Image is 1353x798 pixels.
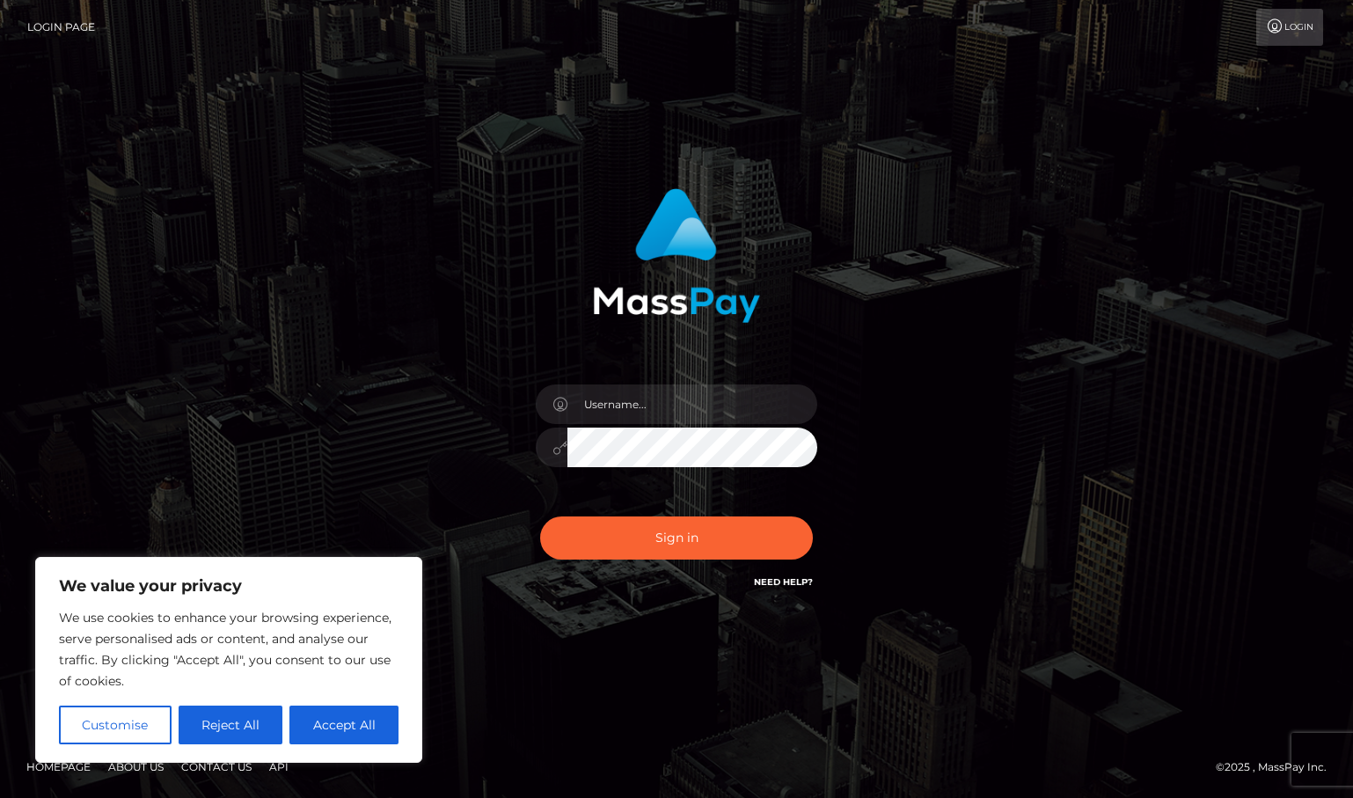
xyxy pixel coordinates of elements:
p: We value your privacy [59,575,399,597]
a: API [262,753,296,780]
a: Login Page [27,9,95,46]
div: © 2025 , MassPay Inc. [1216,758,1340,777]
a: Homepage [19,753,98,780]
a: Contact Us [174,753,259,780]
input: Username... [567,384,817,424]
button: Sign in [540,516,813,560]
p: We use cookies to enhance your browsing experience, serve personalised ads or content, and analys... [59,607,399,692]
div: We value your privacy [35,557,422,763]
a: Need Help? [754,576,813,588]
button: Accept All [289,706,399,744]
button: Reject All [179,706,283,744]
a: Login [1256,9,1323,46]
a: About Us [101,753,171,780]
button: Customise [59,706,172,744]
img: MassPay Login [593,188,760,323]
